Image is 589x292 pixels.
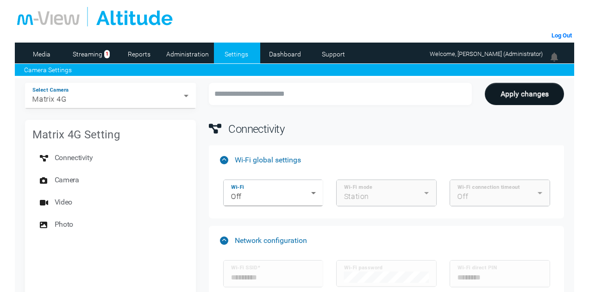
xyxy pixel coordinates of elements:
span: Off [231,192,242,201]
mat-label: Wi-Fi password [344,264,382,271]
mat-label: Wi-Fi connection timeout [457,184,520,190]
mat-expansion-panel-header: Wi-Fi global settings [209,145,564,175]
a: Administration [165,47,210,61]
button: Apply changes [485,83,564,105]
a: Media [19,47,64,61]
a: Camera Settings [24,65,72,75]
a: Settings [214,47,259,61]
mat-expansion-panel-header: Network configuration [209,226,564,255]
a: Dashboard [263,47,307,61]
span: 1 [104,50,110,59]
mat-card-title: Matrix 4G Setting [32,127,120,142]
img: bell24.png [549,51,560,62]
a: Log Out [551,32,572,39]
span: Photo [55,215,73,234]
a: Reports [117,47,162,61]
mat-label: Wi-Fi [231,184,244,190]
mat-panel-title: Network configuration [220,236,545,245]
mat-label: Wi-Fi direct PIN [457,264,497,271]
mat-panel-title: Wi-Fi global settings [220,155,545,164]
mat-label: Wi-Fi mode [344,184,372,190]
span: Video [55,193,72,211]
mat-label: Select Camera [32,87,69,93]
div: Wi-Fi global settings [209,175,564,218]
span: Camera [55,171,79,189]
span: Welcome, [PERSON_NAME] (Administrator) [430,50,543,57]
mat-label: Wi-Fi SSID [231,264,257,271]
span: Matrix 4G [32,95,67,104]
a: Streaming [68,47,107,61]
span: Connectivity [228,123,284,136]
a: Support [311,47,356,61]
span: Connectivity [55,149,93,167]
